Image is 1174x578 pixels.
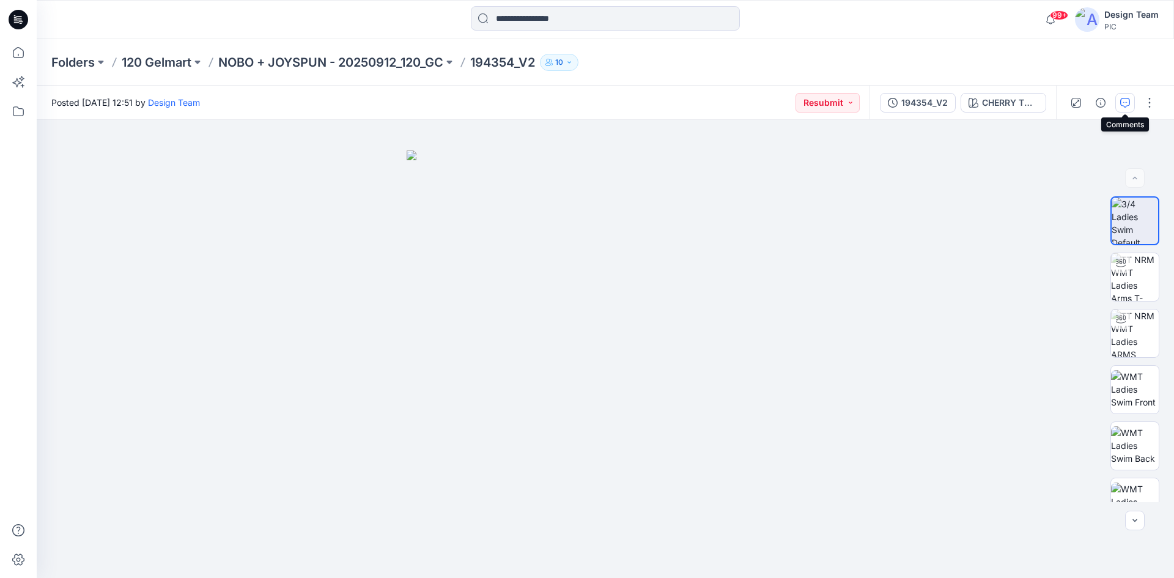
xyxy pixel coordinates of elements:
[961,93,1046,113] button: CHERRY TOMATO
[1111,309,1159,357] img: TT NRM WMT Ladies ARMS DOWN
[1104,22,1159,31] div: PIC
[148,97,200,108] a: Design Team
[555,56,563,69] p: 10
[982,96,1038,109] div: CHERRY TOMATO
[218,54,443,71] a: NOBO + JOYSPUN - 20250912_120_GC
[540,54,578,71] button: 10
[1111,426,1159,465] img: WMT Ladies Swim Back
[1050,10,1068,20] span: 99+
[51,54,95,71] a: Folders
[901,96,948,109] div: 194354_V2
[1091,93,1110,113] button: Details
[51,96,200,109] span: Posted [DATE] 12:51 by
[1111,483,1159,521] img: WMT Ladies Swim Left
[880,93,956,113] button: 194354_V2
[1104,7,1159,22] div: Design Team
[470,54,535,71] p: 194354_V2
[1111,253,1159,301] img: TT NRM WMT Ladies Arms T-POSE
[122,54,191,71] a: 120 Gelmart
[1075,7,1099,32] img: avatar
[1111,370,1159,409] img: WMT Ladies Swim Front
[1112,198,1158,244] img: 3/4 Ladies Swim Default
